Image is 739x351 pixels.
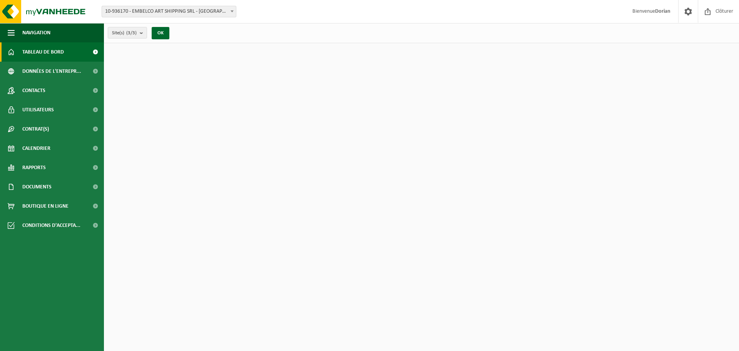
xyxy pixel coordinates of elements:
[22,42,64,62] span: Tableau de bord
[22,81,45,100] span: Contacts
[22,196,69,216] span: Boutique en ligne
[102,6,236,17] span: 10-936170 - EMBELCO ART SHIPPING SRL - ETTERBEEK
[655,8,670,14] strong: Dorian
[22,100,54,119] span: Utilisateurs
[22,119,49,139] span: Contrat(s)
[22,158,46,177] span: Rapports
[112,27,137,39] span: Site(s)
[22,62,81,81] span: Données de l'entrepr...
[22,23,50,42] span: Navigation
[152,27,169,39] button: OK
[108,27,147,39] button: Site(s)(3/3)
[126,30,137,35] count: (3/3)
[22,177,52,196] span: Documents
[22,139,50,158] span: Calendrier
[22,216,80,235] span: Conditions d'accepta...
